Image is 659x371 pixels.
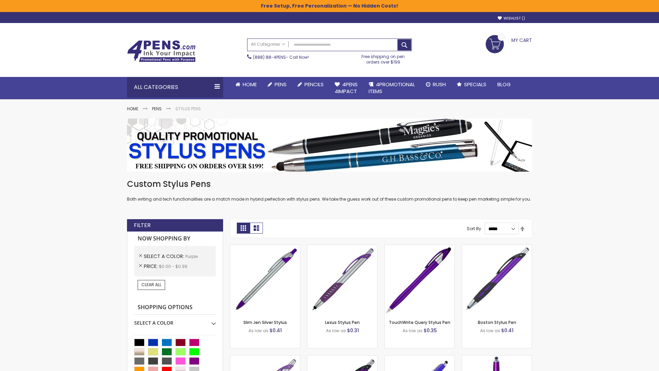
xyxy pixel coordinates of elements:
[248,328,268,334] span: As low as
[144,263,159,270] span: Price
[243,81,257,88] span: Home
[480,328,500,334] span: As low as
[230,355,300,361] a: Boston Silver Stylus Pen-Purple
[433,81,446,88] span: Rush
[308,355,377,361] a: Lexus Metallic Stylus Pen-Purple
[251,42,285,47] span: All Categories
[385,355,454,361] a: Sierra Stylus Twist Pen-Purple
[325,319,360,325] a: Lexus Stylus Pen
[462,355,532,361] a: TouchWrite Command Stylus Pen-Purple
[243,319,287,325] a: Slim Jen Silver Stylus
[498,16,525,21] a: Wishlist
[304,81,324,88] span: Pencils
[275,81,287,88] span: Pens
[497,81,511,88] span: Blog
[424,327,437,334] span: $0.35
[355,51,412,65] div: Free shipping on pen orders over $199
[127,179,532,202] div: Both writing and tech functionalities are a match made in hybrid perfection with stylus pens. We ...
[501,327,513,334] span: $0.41
[127,179,532,190] h1: Custom Stylus Pens
[262,77,292,92] a: Pens
[237,223,250,234] strong: Grid
[389,319,450,325] a: TouchWrite Query Stylus Pen
[185,254,198,259] span: Purple
[329,77,363,99] a: 4Pens4impact
[292,77,329,92] a: Pencils
[230,77,262,92] a: Home
[492,77,516,92] a: Blog
[369,81,415,95] span: 4PROMOTIONAL ITEMS
[464,81,486,88] span: Specials
[230,245,300,250] a: Slim Jen Silver Stylus-Purple
[175,106,201,112] strong: Stylus Pens
[335,81,358,95] span: 4Pens 4impact
[127,40,196,62] img: 4Pens Custom Pens and Promotional Products
[385,245,454,315] img: TouchWrite Query Stylus Pen-Purple
[385,245,454,250] a: TouchWrite Query Stylus Pen-Purple
[467,226,481,232] label: Sort By
[269,327,282,334] span: $0.41
[308,245,377,250] a: Lexus Stylus Pen-Purple
[363,77,420,99] a: 4PROMOTIONALITEMS
[247,39,289,50] a: All Categories
[134,222,151,229] strong: Filter
[308,245,377,315] img: Lexus Stylus Pen-Purple
[141,282,161,288] span: Clear All
[462,245,532,250] a: Boston Stylus Pen-Purple
[451,77,492,92] a: Specials
[462,245,532,315] img: Boston Stylus Pen-Purple
[420,77,451,92] a: Rush
[127,77,223,98] div: All Categories
[127,119,532,172] img: Stylus Pens
[253,54,309,60] span: - Call Now!
[403,328,423,334] span: As low as
[138,280,165,290] a: Clear All
[134,315,216,326] div: Select A Color
[230,245,300,315] img: Slim Jen Silver Stylus-Purple
[144,253,185,260] span: Select A Color
[326,328,346,334] span: As low as
[134,232,216,246] strong: Now Shopping by
[134,300,216,315] strong: Shopping Options
[347,327,359,334] span: $0.31
[478,319,516,325] a: Boston Stylus Pen
[159,263,187,269] span: $0.00 - $0.99
[253,54,286,60] a: (888) 88-4PENS
[127,106,138,112] a: Home
[152,106,162,112] a: Pens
